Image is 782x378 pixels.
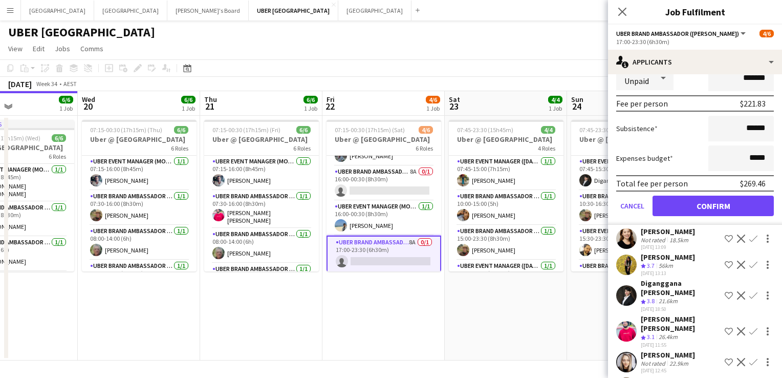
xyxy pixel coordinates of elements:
span: 4/4 [541,126,555,134]
span: 4/6 [426,96,440,103]
app-job-card: 07:15-00:30 (17h15m) (Thu)6/6Uber @ [GEOGRAPHIC_DATA]6 RolesUBER Event Manager (Mon - Fri)1/107:1... [82,120,197,271]
app-card-role: UBER Brand Ambassador ([PERSON_NAME])1/107:30-16:00 (8h30m)[PERSON_NAME] [82,191,197,225]
div: 1 Job [549,104,562,112]
label: Expenses budget [616,154,673,163]
div: [DATE] 13:13 [641,270,695,277]
div: [DATE] 12:45 [641,367,695,374]
div: 26.4km [657,333,680,342]
span: 21 [203,100,217,112]
span: Comms [80,44,103,53]
span: View [8,44,23,53]
div: Diganggana [PERSON_NAME] [641,279,721,297]
span: 4/6 [419,126,433,134]
div: 1 Job [426,104,440,112]
button: [PERSON_NAME]'s Board [167,1,249,20]
app-card-role: UBER Brand Ambassador ([PERSON_NAME])1/108:00-14:00 (6h)[PERSON_NAME] [82,225,197,260]
span: 07:15-00:30 (17h15m) (Fri) [212,126,280,134]
app-card-role: UBER Event Manager ([DATE])1/115:00-23:30 (8h30m) [449,260,563,295]
app-job-card: 07:45-23:30 (15h45m)4/4Uber @ [GEOGRAPHIC_DATA]4 RolesUBER Event Manager ([DATE])1/107:45-15:00 (... [449,120,563,271]
span: 3.1 [647,333,655,341]
button: [GEOGRAPHIC_DATA] [338,1,411,20]
button: UBER [GEOGRAPHIC_DATA] [249,1,338,20]
app-card-role: UBER Event Manager (Mon - Fri)1/116:00-00:30 (8h30m)[PERSON_NAME] [327,201,441,236]
h3: Uber @ [GEOGRAPHIC_DATA] [204,135,319,144]
a: View [4,42,27,55]
span: 4/6 [759,30,774,37]
app-card-role: UBER Event Manager ([DATE])1/107:45-15:00 (7h15m)[PERSON_NAME] [449,156,563,191]
div: [PERSON_NAME] [641,350,695,360]
app-card-role: UBER Brand Ambassador ([PERSON_NAME])1/1 [204,263,319,298]
span: 4 Roles [538,144,555,152]
span: 6/6 [174,126,188,134]
app-job-card: 07:15-00:30 (17h15m) (Sat)4/6Uber @ [GEOGRAPHIC_DATA]6 RolesDiganggana [PERSON_NAME]UBER Brand Am... [327,120,441,271]
app-job-card: 07:45-23:30 (15h45m)4/4Uber @ [GEOGRAPHIC_DATA]4 RolesUBER Event Manager ([DATE])1/107:45-15:30 (... [571,120,686,271]
div: Not rated [641,236,667,244]
h1: UBER [GEOGRAPHIC_DATA] [8,25,155,40]
span: 6/6 [181,96,196,103]
span: Wed [82,95,95,104]
div: [DATE] 13:09 [641,244,695,250]
span: Sat [449,95,460,104]
button: UBER Brand Ambassador ([PERSON_NAME]) [616,30,747,37]
span: Sun [571,95,583,104]
a: Edit [29,42,49,55]
span: 23 [447,100,460,112]
span: 6 Roles [49,153,66,160]
span: 07:45-23:30 (15h45m) [457,126,513,134]
span: 6/6 [52,134,66,142]
app-card-role: UBER Brand Ambassador ([PERSON_NAME])1/116:00-00:30 (8h30m) [82,260,197,298]
span: Thu [204,95,217,104]
app-card-role: UBER Brand Ambassador ([DATE])1/115:00-23:30 (8h30m)[PERSON_NAME] [449,225,563,260]
app-card-role: UBER Brand Ambassador ([DATE])1/110:00-15:00 (5h)[PERSON_NAME] [449,191,563,225]
a: Jobs [51,42,74,55]
span: 6 Roles [416,144,433,152]
button: Cancel [616,196,648,216]
div: 56km [657,262,675,270]
span: Edit [33,44,45,53]
span: 6/6 [296,126,311,134]
span: 22 [325,100,335,112]
app-card-role: UBER Event Manager (Mon - Fri)1/107:15-16:00 (8h45m)[PERSON_NAME] [204,156,319,191]
div: 1 Job [304,104,317,112]
span: 4/4 [548,96,562,103]
div: 1 Job [182,104,195,112]
div: $221.83 [740,98,766,109]
div: 07:15-00:30 (17h15m) (Fri)6/6Uber @ [GEOGRAPHIC_DATA]6 RolesUBER Event Manager (Mon - Fri)1/107:1... [204,120,319,271]
div: [DATE] [8,79,32,89]
app-card-role: UBER Brand Ambassador ([PERSON_NAME])8A0/116:00-00:30 (8h30m) [327,166,441,201]
button: Confirm [653,196,774,216]
app-card-role: UBER Event Manager ([DATE])1/107:45-15:30 (7h45m)Diganggana [PERSON_NAME] [571,156,686,191]
span: 3.7 [647,262,655,269]
span: Fri [327,95,335,104]
app-card-role: UBER Brand Ambassador ([PERSON_NAME])1/107:30-16:00 (8h30m)[PERSON_NAME] [PERSON_NAME] [204,191,319,228]
h3: Uber @ [GEOGRAPHIC_DATA] [449,135,563,144]
app-card-role: UBER Brand Ambassador ([DATE])1/116:30-21:30 (5h) [571,260,686,295]
app-card-role: UBER Event Manager (Mon - Fri)1/107:15-16:00 (8h45m)[PERSON_NAME] [82,156,197,191]
span: Week 34 [34,80,59,88]
app-card-role: UBER Brand Ambassador ([DATE])1/110:30-16:30 (6h)[PERSON_NAME] [571,191,686,225]
div: [PERSON_NAME] [641,253,695,262]
div: [PERSON_NAME] [PERSON_NAME] [641,314,721,333]
span: 07:15-00:30 (17h15m) (Thu) [90,126,162,134]
span: UBER Brand Ambassador (Mon - Fri) [616,30,739,37]
span: Jobs [55,44,70,53]
div: [PERSON_NAME] [641,227,695,236]
div: Applicants [608,50,782,74]
a: Comms [76,42,107,55]
h3: Job Fulfilment [608,5,782,18]
div: AEST [63,80,77,88]
span: 6/6 [59,96,73,103]
app-card-role: UBER Brand Ambassador ([PERSON_NAME])1/108:00-14:00 (6h)[PERSON_NAME] [204,228,319,263]
div: Not rated [641,360,667,367]
h3: Uber @ [GEOGRAPHIC_DATA] [571,135,686,144]
span: 6 Roles [171,144,188,152]
div: 1 Job [59,104,73,112]
div: Fee per person [616,98,668,109]
button: [GEOGRAPHIC_DATA] [94,1,167,20]
span: 07:15-00:30 (17h15m) (Sat) [335,126,405,134]
app-card-role: UBER Event Manager ([DATE])1/115:30-23:30 (8h)[PERSON_NAME] [571,225,686,260]
div: [DATE] 18:50 [641,306,721,312]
